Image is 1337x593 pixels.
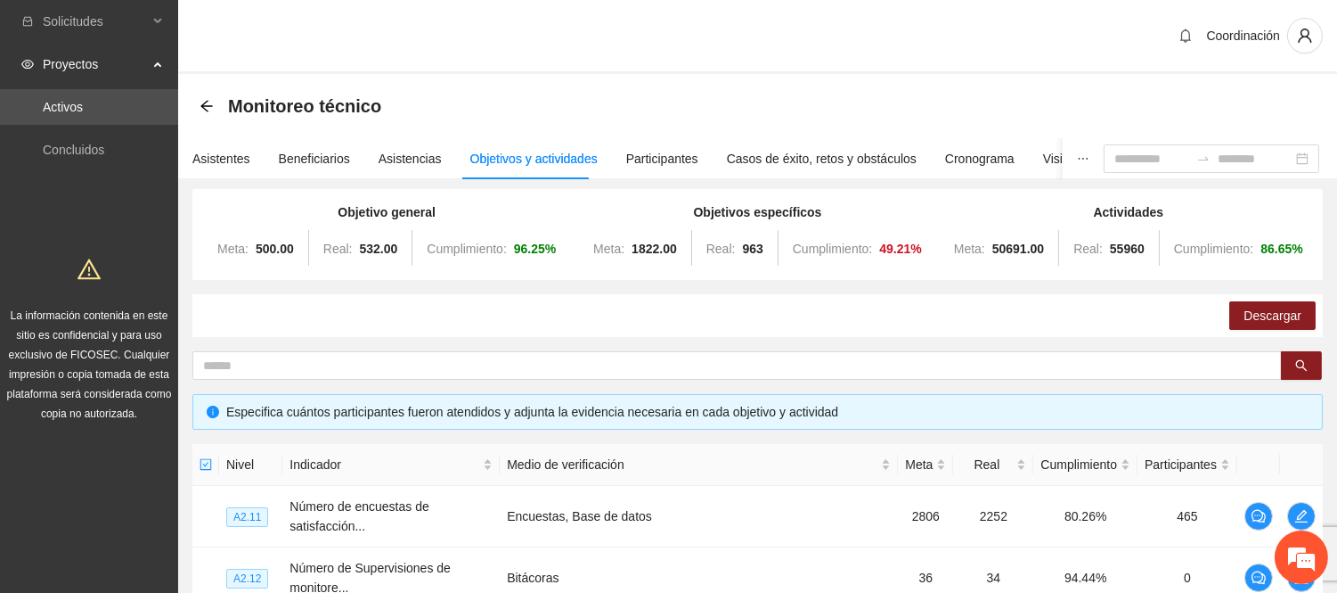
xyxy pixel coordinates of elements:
strong: 532.00 [360,242,398,256]
th: Medio de verificación [500,444,898,486]
strong: Objetivos específicos [694,205,822,219]
strong: 96.25 % [514,242,557,256]
span: Meta [905,455,933,474]
button: user [1287,18,1323,54]
div: Beneficiarios [279,149,350,169]
div: Chatee con nosotros ahora [93,91,299,114]
span: Monitoreo técnico [228,92,381,120]
span: ellipsis [1077,152,1089,165]
strong: 49.21 % [879,242,922,256]
span: Indicador [289,455,479,474]
strong: 1822.00 [632,242,677,256]
span: La información contenida en este sitio es confidencial y para uso exclusivo de FICOSEC. Cualquier... [7,309,172,420]
span: Proyectos [43,46,148,82]
span: Real: [1073,242,1103,256]
span: A2.11 [226,507,268,527]
th: Indicador [282,444,500,486]
div: Objetivos y actividades [470,149,598,169]
strong: Actividades [1094,205,1164,219]
span: Cumplimiento: [793,242,872,256]
span: warning [77,258,101,281]
td: 2806 [898,486,953,548]
td: 80.26% [1033,486,1137,548]
span: to [1196,152,1211,166]
a: Activos [43,100,83,114]
strong: 50691.00 [992,242,1044,256]
span: edit [1288,509,1315,523]
div: Participantes [626,149,698,169]
strong: 55960 [1110,242,1145,256]
button: comment [1244,564,1273,592]
th: Meta [898,444,953,486]
span: user [1288,28,1322,44]
span: Real [960,455,1013,474]
td: 465 [1137,486,1237,548]
span: Real: [323,242,353,256]
div: Casos de éxito, retos y obstáculos [727,149,917,169]
span: search [1295,359,1308,374]
th: Nivel [219,444,282,486]
span: Meta: [593,242,624,256]
div: Especifica cuántos participantes fueron atendidos y adjunta la evidencia necesaria en cada objeti... [226,402,1308,422]
strong: Objetivo general [338,205,436,219]
button: Descargar [1229,301,1316,330]
div: Asistencias [379,149,442,169]
strong: 86.65 % [1260,242,1303,256]
span: Coordinación [1207,29,1281,43]
th: Cumplimiento [1033,444,1137,486]
span: A2.12 [226,569,268,589]
span: Participantes [1145,455,1217,474]
textarea: Escriba su mensaje y pulse “Intro” [9,399,339,462]
div: Asistentes [192,149,250,169]
div: Back [200,99,214,114]
button: ellipsis [1063,138,1104,179]
span: Cumplimiento: [1174,242,1253,256]
span: Cumplimiento [1040,455,1117,474]
th: Real [953,444,1033,486]
span: Meta: [954,242,985,256]
span: info-circle [207,406,219,418]
span: Meta: [217,242,249,256]
span: Número de encuestas de satisfacción... [289,499,428,533]
button: comment [1244,502,1273,531]
span: bell [1172,29,1199,43]
span: Descargar [1243,306,1301,325]
a: Concluidos [43,143,104,157]
span: inbox [21,15,34,28]
strong: 500.00 [256,242,294,256]
button: edit [1287,502,1316,531]
span: eye [21,58,34,70]
td: 2252 [953,486,1033,548]
span: check-square [200,458,212,471]
th: Participantes [1137,444,1237,486]
span: Medio de verificación [507,455,877,474]
span: Real: [706,242,736,256]
span: swap-right [1196,152,1211,166]
div: Visita de campo y entregables [1043,149,1210,169]
div: Cronograma [945,149,1015,169]
span: Solicitudes [43,4,148,39]
td: Encuestas, Base de datos [500,486,898,548]
strong: 963 [742,242,762,256]
div: Minimizar ventana de chat en vivo [292,9,335,52]
span: arrow-left [200,99,214,113]
span: Estamos en línea. [103,194,246,375]
button: search [1281,351,1322,380]
span: Cumplimiento: [427,242,506,256]
button: bell [1171,21,1200,50]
